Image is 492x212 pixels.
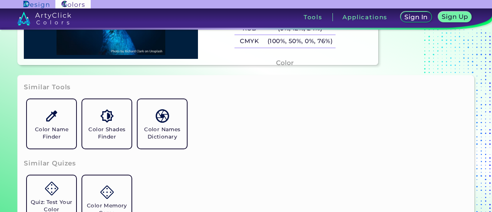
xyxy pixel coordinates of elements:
a: Sign Up [440,12,470,22]
h5: Sign In [406,14,427,20]
h5: Color Shades Finder [85,126,128,140]
a: Sign In [402,12,430,22]
h5: CMYK [234,35,264,48]
a: Color Name Finder [24,96,79,152]
img: icon_color_name_finder.svg [45,109,58,123]
a: Color Shades Finder [79,96,135,152]
h3: Tools [304,14,322,20]
h3: Applications [342,14,387,20]
h4: Color [276,57,294,68]
h5: Color Names Dictionary [141,126,184,140]
img: ArtyClick Design logo [23,1,49,8]
img: icon_color_shades.svg [100,109,114,123]
h5: Sign Up [443,14,467,20]
img: icon_color_names_dictionary.svg [156,109,169,123]
h3: Similar Quizes [24,159,76,168]
img: icon_game.svg [100,185,114,199]
img: logo_artyclick_colors_white.svg [17,12,71,25]
h5: (100%, 50%, 0%, 76%) [264,35,336,48]
a: Color Names Dictionary [135,96,190,152]
h5: Color Name Finder [30,126,73,140]
h3: Similar Tools [24,83,71,92]
img: icon_game.svg [45,182,58,195]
